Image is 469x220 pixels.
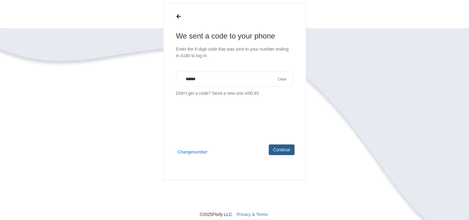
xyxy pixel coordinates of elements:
h1: We sent a code to your phone [176,31,293,41]
button: Changenumber [178,149,208,155]
a: Privacy & Terms [237,212,268,217]
p: Enter the 6-digit code that was sent to your number ending in 4180 to log in. [176,46,293,59]
span: Send a new one in 00:45 [212,91,259,96]
button: Continue [269,144,294,155]
p: Didn't get a code? [176,90,293,97]
button: Clear [276,76,289,82]
nav: © 2025 Floify LLC [58,180,411,218]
